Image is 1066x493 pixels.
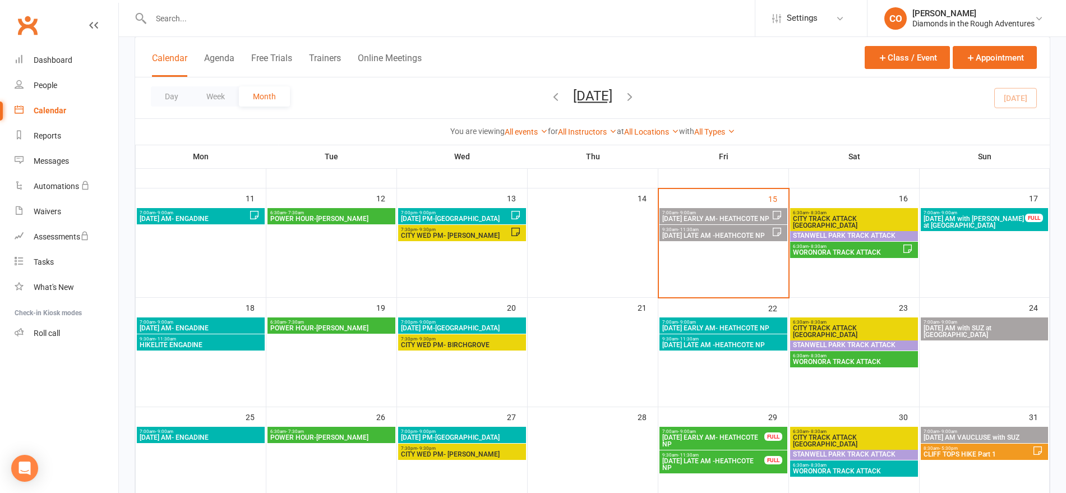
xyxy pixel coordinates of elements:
span: STANWELL PARK TRACK ATTACK [792,451,916,458]
span: 7:00am [923,320,1046,325]
span: 9:30am [662,337,785,342]
span: WORONORA TRACK ATTACK [792,358,916,365]
span: 6:30am [792,429,916,434]
button: Online Meetings [358,53,422,77]
span: 9:30am [662,453,765,458]
span: - 9:00am [678,320,696,325]
span: - 5:30pm [939,446,958,451]
div: CO [884,7,907,30]
span: POWER HOUR-[PERSON_NAME] [270,215,393,222]
span: [DATE] AM- ENGADINE [139,434,262,441]
button: Agenda [204,53,234,77]
span: - 8:30am [809,210,827,215]
div: FULL [764,456,782,464]
a: All events [505,127,548,136]
strong: for [548,127,558,136]
div: 27 [507,407,527,426]
div: People [34,81,57,90]
strong: You are viewing [450,127,505,136]
div: FULL [764,432,782,441]
div: Roll call [34,329,60,338]
span: [DATE] PM-[GEOGRAPHIC_DATA] [400,434,524,441]
span: POWER HOUR-[PERSON_NAME] [270,325,393,331]
span: - 9:00am [678,210,696,215]
div: Dashboard [34,56,72,64]
div: 24 [1029,298,1049,316]
button: Class / Event [865,46,950,69]
th: Thu [528,145,658,168]
button: Trainers [309,53,341,77]
div: 30 [899,407,919,426]
span: - 9:00am [155,320,173,325]
a: Messages [15,149,118,174]
div: Calendar [34,106,66,115]
span: 6:30am [792,244,902,249]
span: - 7:30am [286,320,304,325]
span: - 8:30am [809,463,827,468]
span: - 7:30am [286,429,304,434]
a: What's New [15,275,118,300]
span: 6:30am [270,210,393,215]
strong: at [617,127,624,136]
span: - 9:00am [939,320,957,325]
span: 8:30am [923,446,1032,451]
span: CITY WED PM- BIRCHGROVE [400,342,524,348]
div: Diamonds in the Rough Adventures [912,19,1035,29]
span: 7:30pm [400,227,510,232]
th: Sun [920,145,1050,168]
div: 17 [1029,188,1049,207]
span: - 7:30am [286,210,304,215]
div: 25 [246,407,266,426]
span: WORONORA TRACK ATTACK [792,468,916,474]
a: Calendar [15,98,118,123]
span: CITY WED PM- [PERSON_NAME] [400,232,510,239]
div: 18 [246,298,266,316]
span: 6:30am [792,353,916,358]
a: Dashboard [15,48,118,73]
span: - 8:30am [809,320,827,325]
span: - 9:30pm [417,227,436,232]
span: [DATE] AM- ENGADINE [139,325,262,331]
span: 6:30am [270,429,393,434]
button: Week [192,86,239,107]
span: - 8:30am [809,244,827,249]
div: FULL [1025,214,1043,222]
span: - 9:00pm [417,320,436,325]
span: 7:00am [923,210,1026,215]
span: [DATE] LATE AM -HEATHCOTE NP [662,342,785,348]
button: Calendar [152,53,187,77]
span: 7:00am [662,429,765,434]
span: 7:00pm [400,210,510,215]
span: [DATE] EARLY AM- HEATHCOTE NP [662,434,765,448]
a: Clubworx [13,11,41,39]
a: People [15,73,118,98]
span: - 9:30pm [417,446,436,451]
a: Assessments [15,224,118,250]
a: All Instructors [558,127,617,136]
span: [DATE] AM- ENGADINE [139,215,249,222]
a: Tasks [15,250,118,275]
span: 7:00am [662,210,772,215]
div: 23 [899,298,919,316]
div: 13 [507,188,527,207]
span: [DATE] AM VAUCLUSE with SUZ [923,434,1046,441]
th: Sat [789,145,920,168]
span: 7:00am [139,320,262,325]
span: CITY TRACK ATTACK [GEOGRAPHIC_DATA] [792,215,916,229]
th: Fri [658,145,789,168]
span: 7:00pm [400,320,524,325]
span: - 9:00am [678,429,696,434]
div: 12 [376,188,396,207]
th: Mon [136,145,266,168]
span: 7:00am [139,429,262,434]
div: What's New [34,283,74,292]
span: 9:30am [139,337,262,342]
span: - 9:00am [939,210,957,215]
span: 7:00am [139,210,249,215]
div: Assessments [34,232,89,241]
div: 15 [768,189,788,208]
div: Reports [34,131,61,140]
div: 28 [638,407,658,426]
span: - 11:30am [155,337,176,342]
span: [DATE] AM with SUZ at [GEOGRAPHIC_DATA] [923,325,1046,338]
